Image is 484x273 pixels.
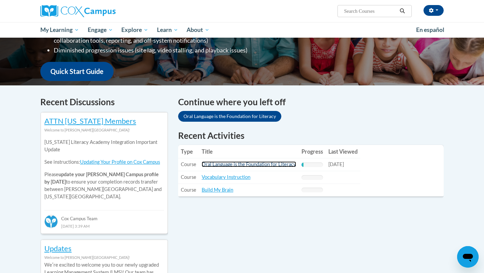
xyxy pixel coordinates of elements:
a: Updating Your Profile on Cox Campus [80,159,160,165]
span: Explore [121,26,148,34]
a: Oral Language is the Foundation for Literacy [202,161,296,167]
th: Last Viewed [326,145,360,158]
span: Learn [157,26,178,34]
a: Vocabulary Instruction [202,174,250,180]
a: Learn [153,22,183,38]
div: Cox Campus Team [44,210,164,222]
span: About [187,26,209,34]
th: Type [178,145,199,158]
a: Updates [44,244,72,253]
th: Title [199,145,299,158]
span: Course [181,187,196,193]
span: My Learning [40,26,79,34]
iframe: Button to launch messaging window [457,246,479,268]
h4: Recent Discussions [40,95,168,109]
a: Engage [83,22,117,38]
p: See instructions: [44,158,164,166]
div: Progress, % [301,162,304,167]
p: [US_STATE] Literacy Academy Integration Important Update [44,139,164,153]
span: Engage [88,26,113,34]
button: Search [397,7,407,15]
a: Quick Start Guide [40,62,114,81]
img: Cox Campus Team [44,215,58,228]
span: [DATE] [328,161,344,167]
a: My Learning [36,22,83,38]
span: Course [181,174,196,180]
a: About [183,22,214,38]
b: update your [PERSON_NAME] Campus profile by [DATE] [44,171,159,185]
div: [DATE] 3:39 AM [44,222,164,230]
img: Cox Campus [40,5,116,17]
h1: Recent Activities [178,129,444,142]
div: Welcome to [PERSON_NAME][GEOGRAPHIC_DATA]! [44,254,164,261]
span: Course [181,161,196,167]
th: Progress [299,145,326,158]
a: Oral Language is the Foundation for Literacy [178,111,281,122]
h4: Continue where you left off [178,95,444,109]
a: En español [412,23,449,37]
button: Account Settings [424,5,444,16]
div: Main menu [30,22,454,38]
div: Welcome to [PERSON_NAME][GEOGRAPHIC_DATA]! [44,126,164,134]
input: Search Courses [344,7,397,15]
a: Build My Brain [202,187,233,193]
a: Explore [117,22,153,38]
a: ATTN [US_STATE] Members [44,116,136,125]
a: Cox Campus [40,5,168,17]
div: Please to ensure your completion records transfer between [PERSON_NAME][GEOGRAPHIC_DATA] and [US_... [44,134,164,205]
li: Diminished progression issues (site lag, video stalling, and playback issues) [54,45,284,55]
span: En español [416,26,444,33]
